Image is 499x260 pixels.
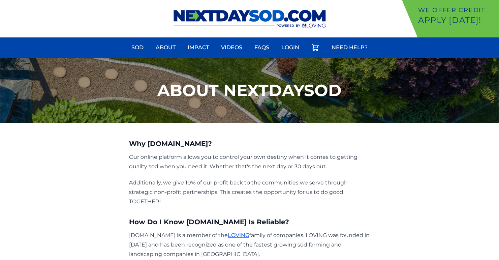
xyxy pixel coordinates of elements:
h3: Why [DOMAIN_NAME]? [129,139,370,148]
p: Apply [DATE]! [418,15,496,26]
a: Videos [217,39,246,56]
a: Impact [184,39,213,56]
a: Sod [127,39,148,56]
h3: How Do I Know [DOMAIN_NAME] Is Reliable? [129,217,370,227]
p: We offer Credit [418,5,496,15]
a: Need Help? [328,39,372,56]
a: LOVING [228,232,249,238]
a: FAQs [250,39,273,56]
h1: About NextDaySod [157,82,342,98]
p: Our online platform allows you to control your own destiny when it comes to getting quality sod w... [129,152,370,171]
p: Additionally, we give 10% of our profit back to the communities we serve through strategic non-pr... [129,178,370,206]
a: About [152,39,180,56]
a: Login [277,39,303,56]
p: [DOMAIN_NAME] is a member of the family of companies. LOVING was founded in [DATE] and has been r... [129,231,370,259]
